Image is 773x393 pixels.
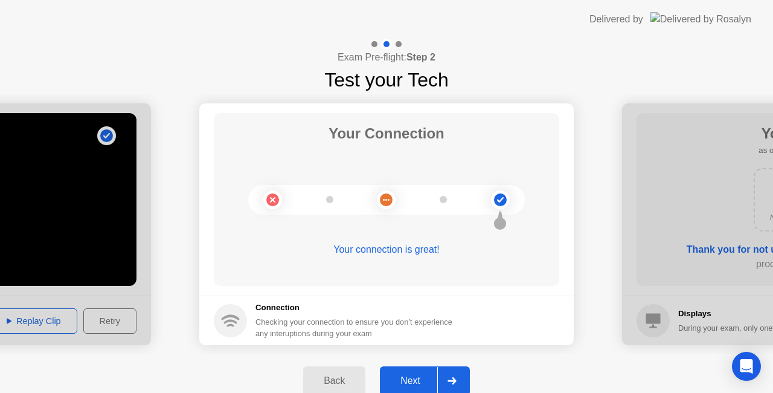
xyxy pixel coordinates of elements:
[214,242,559,257] div: Your connection is great!
[732,352,761,381] div: Open Intercom Messenger
[255,302,460,314] h5: Connection
[338,50,435,65] h4: Exam Pre-flight:
[255,316,460,339] div: Checking your connection to ensure you don’t experience any interuptions during your exam
[324,65,449,94] h1: Test your Tech
[406,52,435,62] b: Step 2
[307,375,362,386] div: Back
[383,375,437,386] div: Next
[329,123,444,145] h1: Your Connection
[650,12,751,26] img: Delivered by Rosalyn
[589,12,643,27] div: Delivered by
